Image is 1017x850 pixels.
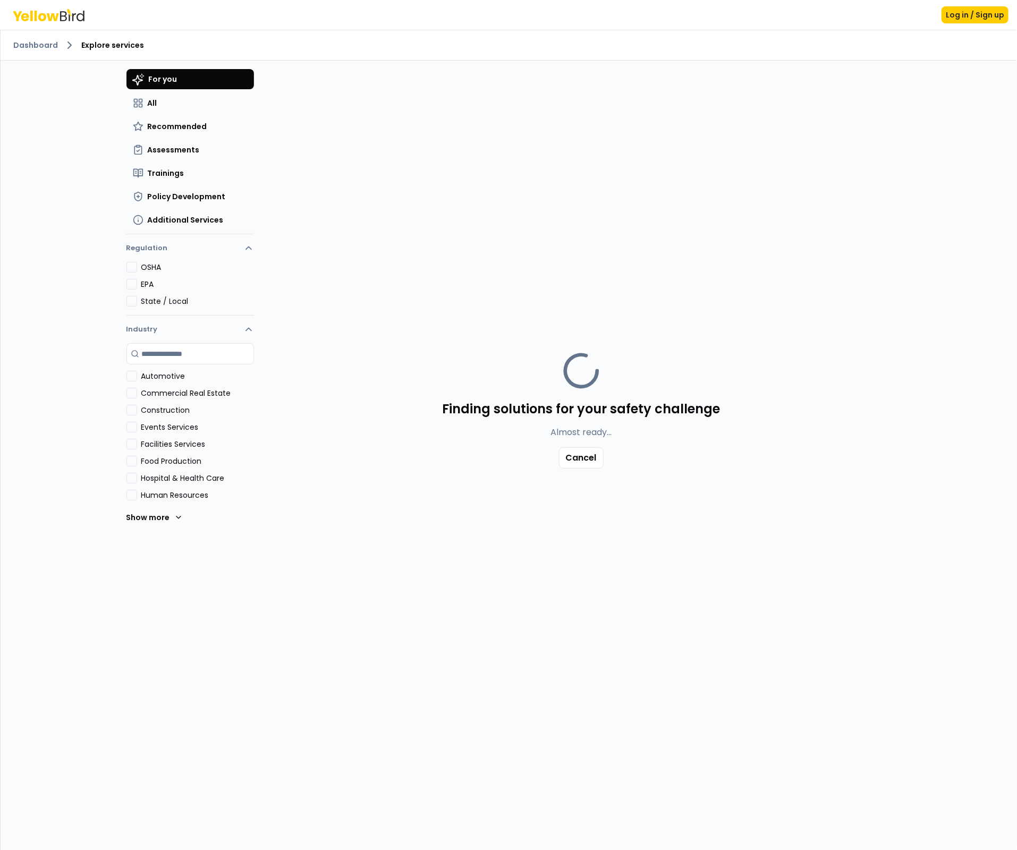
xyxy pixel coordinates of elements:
[126,507,183,528] button: Show more
[141,279,254,290] label: EPA
[126,239,254,262] button: Regulation
[126,164,254,183] button: Trainings
[141,262,254,273] label: OSHA
[126,262,254,315] div: Regulation
[942,6,1008,23] button: Log in / Sign up
[148,168,184,178] span: Trainings
[126,69,254,89] button: For you
[141,422,254,432] label: Events Services
[141,296,254,307] label: State / Local
[126,140,254,159] button: Assessments
[148,215,224,225] span: Additional Services
[149,74,177,84] span: For you
[141,388,254,398] label: Commercial Real Estate
[141,371,254,381] label: Automotive
[148,98,157,108] span: All
[13,39,1004,52] nav: breadcrumb
[141,456,254,466] label: Food Production
[148,121,207,132] span: Recommended
[550,426,612,439] p: Almost ready...
[126,343,254,537] div: Industry
[148,144,200,155] span: Assessments
[442,401,720,418] h4: Finding solutions for your safety challenge
[141,473,254,483] label: Hospital & Health Care
[126,210,254,229] button: Additional Services
[141,490,254,500] label: Human Resources
[13,40,58,50] a: Dashboard
[126,187,254,206] button: Policy Development
[559,447,604,469] button: Cancel
[126,93,254,113] button: All
[141,405,254,415] label: Construction
[126,117,254,136] button: Recommended
[126,316,254,343] button: Industry
[81,40,144,50] span: Explore services
[148,191,226,202] span: Policy Development
[141,439,254,449] label: Facilities Services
